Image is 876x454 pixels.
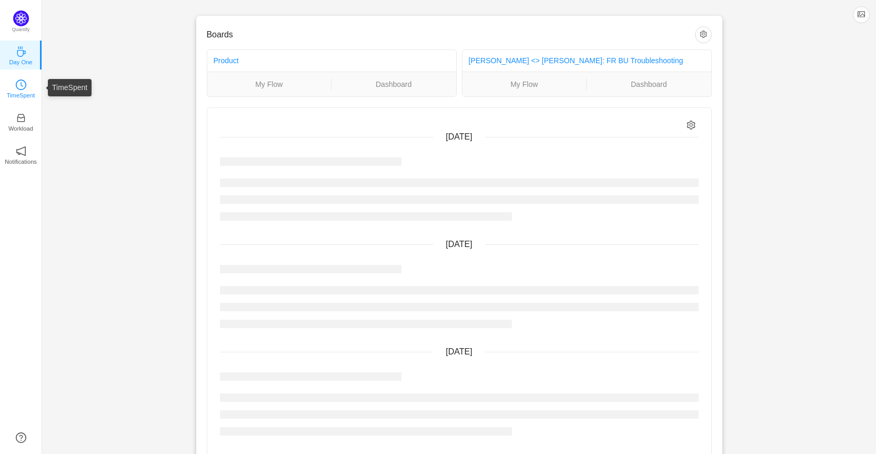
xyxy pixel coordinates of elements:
p: Notifications [5,157,37,166]
button: icon: picture [853,6,870,23]
a: icon: clock-circleTimeSpent [16,83,26,93]
i: icon: coffee [16,46,26,57]
a: icon: notificationNotifications [16,149,26,160]
a: icon: coffeeDay One [16,50,26,60]
i: icon: inbox [16,113,26,123]
a: My Flow [462,78,587,90]
h3: Boards [207,29,695,40]
i: icon: setting [687,121,696,130]
a: My Flow [207,78,331,90]
span: [DATE] [446,240,472,249]
i: icon: notification [16,146,26,156]
p: Workload [8,124,33,133]
a: [PERSON_NAME] <> [PERSON_NAME]: FR BU Troubleshooting [469,56,683,65]
p: Quantify [12,26,30,34]
a: icon: question-circle [16,432,26,443]
i: icon: clock-circle [16,80,26,90]
a: icon: inboxWorkload [16,116,26,126]
a: Dashboard [331,78,456,90]
span: [DATE] [446,347,472,356]
img: Quantify [13,11,29,26]
p: TimeSpent [7,91,35,100]
span: [DATE] [446,132,472,141]
button: icon: setting [695,26,712,43]
a: Dashboard [587,78,711,90]
p: Day One [9,57,32,67]
a: Product [214,56,239,65]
